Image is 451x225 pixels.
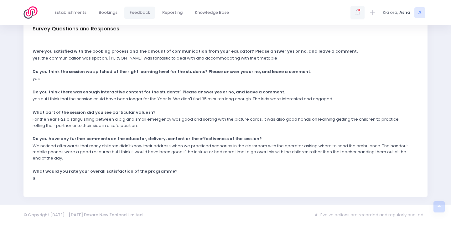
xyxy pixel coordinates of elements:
span: Reporting [162,9,183,16]
strong: What part of the session did you see particular value in? [33,109,156,115]
span: Knowledge Base [195,9,229,16]
span: Kia ora, [383,9,398,16]
span: All Evolve actions are recorded and regularly audited. [315,209,428,221]
span: A [414,7,425,18]
a: Bookings [93,7,122,19]
strong: What would you rate your overall satisfaction of the programme? [33,168,178,174]
span: Bookings [99,9,117,16]
a: Knowledge Base [189,7,234,19]
span: © Copyright [DATE] - [DATE] Dexara New Zealand Limited [23,212,143,218]
strong: Were you satisfied with the booking process and the amount of communication from your educator? P... [33,48,358,54]
a: Establishments [49,7,91,19]
span: Feedback [130,9,150,16]
p: 9 [33,175,35,182]
a: Reporting [157,7,188,19]
strong: Do you have any further comments on the educator, delivery, content or the effectiveness of the s... [33,136,262,142]
img: Logo [23,6,41,19]
p: yes [33,76,40,82]
p: For the Year 1-2s distinguishing between a big and small emergency was good and sorting with the ... [33,116,411,128]
p: yes, the communication was spot on. [PERSON_NAME] was fantastic to deal with and accommodating wi... [33,55,277,61]
span: Asha [399,9,410,16]
h3: Survey Questions and Responses [33,26,119,32]
strong: Do you think there was enough interactive content for the students? Please answer yes or no, and ... [33,89,285,95]
p: We noticed afterwards that many children didn't know their address when we practiced scenarios in... [33,143,411,161]
p: yes but I think that the session could have been longer for the Year 1s. We didn't find 35 minute... [33,96,333,102]
span: Establishments [54,9,86,16]
strong: Do you think the session was pitched at the right learning level for the students? Please answer ... [33,69,311,75]
a: Feedback [124,7,155,19]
